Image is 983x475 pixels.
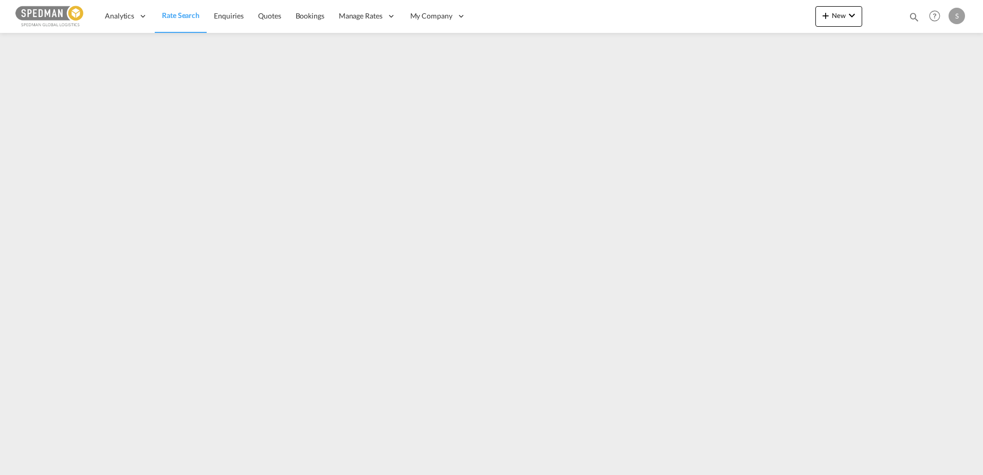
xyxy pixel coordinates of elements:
[214,11,244,20] span: Enquiries
[926,7,949,26] div: Help
[815,6,862,27] button: icon-plus 400-fgNewicon-chevron-down
[105,11,134,21] span: Analytics
[949,8,965,24] div: S
[258,11,281,20] span: Quotes
[820,11,858,20] span: New
[926,7,943,25] span: Help
[410,11,452,21] span: My Company
[15,5,85,28] img: c12ca350ff1b11efb6b291369744d907.png
[846,9,858,22] md-icon: icon-chevron-down
[339,11,383,21] span: Manage Rates
[908,11,920,23] md-icon: icon-magnify
[296,11,324,20] span: Bookings
[162,11,199,20] span: Rate Search
[820,9,832,22] md-icon: icon-plus 400-fg
[908,11,920,27] div: icon-magnify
